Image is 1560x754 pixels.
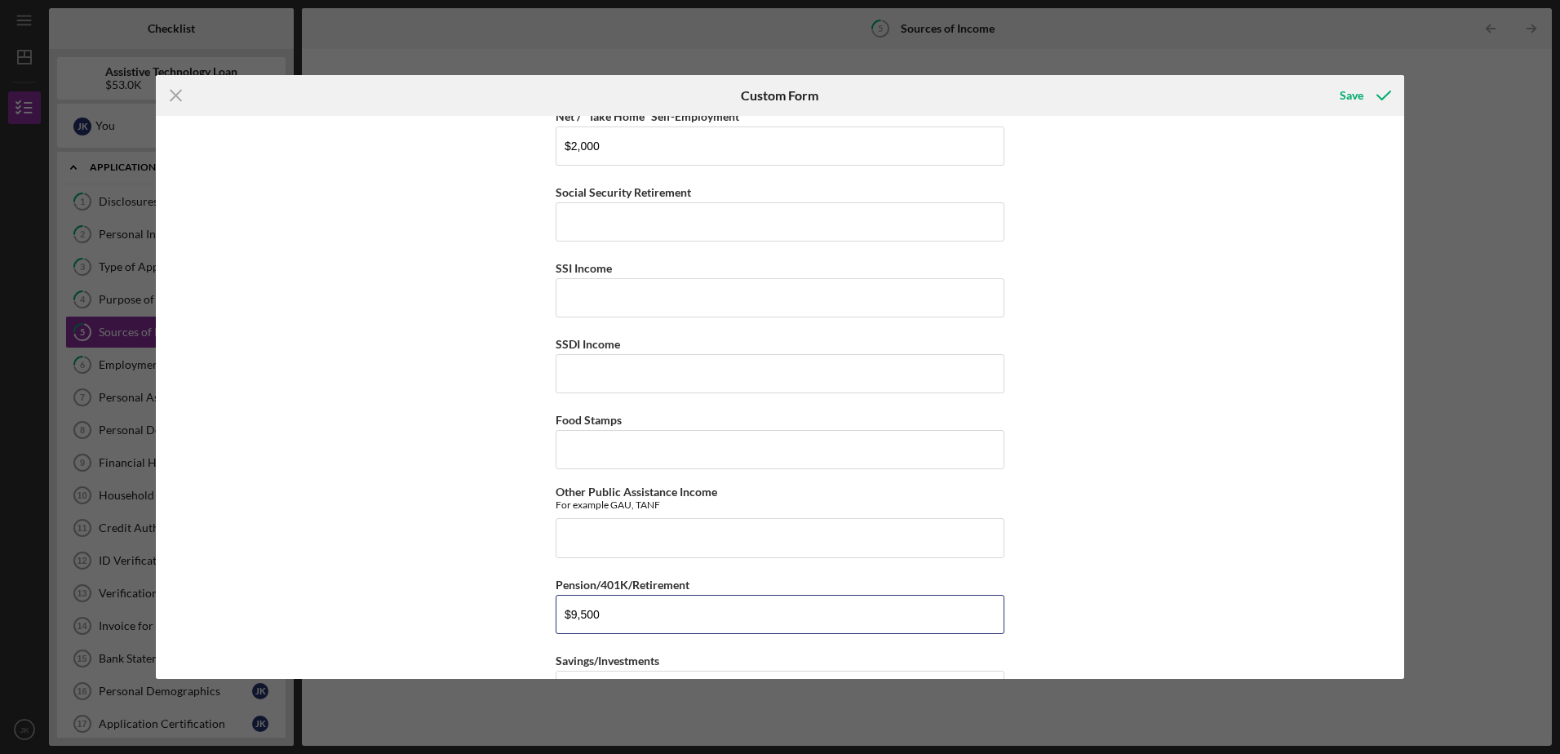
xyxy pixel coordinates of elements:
label: Net / "Take Home" Self-Employment [556,109,739,123]
label: SSI Income [556,261,612,275]
label: Food Stamps [556,413,622,427]
label: Savings/Investments [556,654,659,668]
label: Social Security Retirement [556,185,691,199]
label: Other Public Assistance Income [556,485,717,499]
div: For example GAU, TANF [556,499,1004,511]
label: SSDI Income [556,337,620,351]
label: Pension/401K/Retirement [556,578,689,592]
h6: Custom Form [741,88,818,103]
div: Save [1340,79,1363,112]
button: Save [1323,79,1404,112]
